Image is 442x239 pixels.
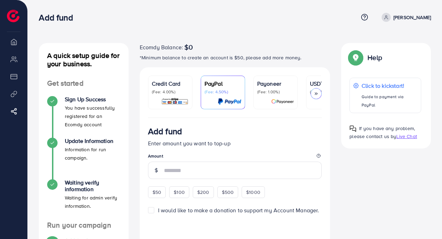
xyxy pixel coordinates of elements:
p: PayPal [205,79,241,88]
img: Popup guide [349,51,362,64]
p: (Fee: 4.50%) [205,89,241,95]
p: Enter amount you want to top-up [148,139,322,147]
span: Ecomdy Balance: [140,43,183,51]
p: Waiting for admin verify information. [65,194,120,210]
h4: Update Information [65,138,120,144]
p: Information for run campaign. [65,145,120,162]
p: Help [367,53,382,62]
h4: Run your campaign [39,221,129,230]
p: Click to kickstart! [362,82,417,90]
li: Sign Up Success [39,96,129,138]
li: Update Information [39,138,129,179]
img: logo [7,10,19,22]
p: (Fee: 4.00%) [152,89,189,95]
p: (Fee: 1.00%) [257,89,294,95]
p: Credit Card [152,79,189,88]
img: card [161,97,189,105]
img: card [218,97,241,105]
h3: Add fund [148,126,182,136]
img: card [271,97,294,105]
h3: Add fund [39,12,78,23]
iframe: Chat [413,208,437,234]
span: $500 [222,189,234,196]
h4: Get started [39,79,129,88]
h4: A quick setup guide for your business. [39,51,129,68]
span: If you have any problem, please contact us by [349,125,415,140]
h4: Sign Up Success [65,96,120,103]
span: $50 [153,189,161,196]
span: $0 [184,43,193,51]
p: Payoneer [257,79,294,88]
li: Waiting verify information [39,179,129,221]
img: Popup guide [349,125,356,132]
span: $1000 [246,189,260,196]
span: $200 [197,189,209,196]
span: $100 [174,189,185,196]
span: I would like to make a donation to support my Account Manager. [158,206,319,214]
p: USDT [310,79,347,88]
legend: Amount [148,153,322,162]
a: [PERSON_NAME] [379,13,431,22]
p: *Minimum balance to create an account is $50, please add more money. [140,53,330,62]
p: (Fee: 0.00%) [310,89,347,95]
span: Live Chat [396,133,417,140]
h4: Waiting verify information [65,179,120,193]
p: Guide to payment via PayPal [362,93,417,109]
p: [PERSON_NAME] [393,13,431,22]
p: You have successfully registered for an Ecomdy account [65,104,120,129]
